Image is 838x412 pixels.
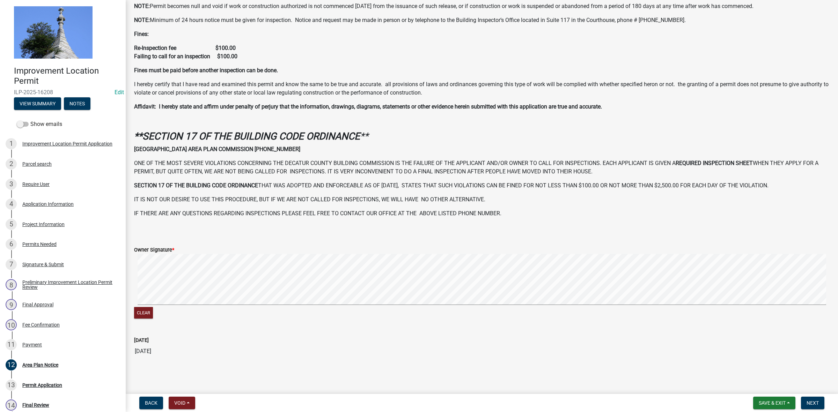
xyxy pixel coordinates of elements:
[6,179,17,190] div: 3
[139,397,163,409] button: Back
[134,67,278,74] strong: Fines must be paid before another inspection can be done.
[6,259,17,270] div: 7
[134,209,830,218] p: IF THERE ARE ANY QUESTIONS REGARDING INSPECTIONS PLEASE FEEL FREE TO CONTACT OUR OFFICE AT THE AB...
[22,242,57,247] div: Permits Needed
[6,279,17,290] div: 8
[6,198,17,210] div: 4
[759,400,786,406] span: Save & Exit
[6,158,17,170] div: 2
[22,141,112,146] div: Improvement Location Permit Application
[134,182,258,189] strong: SECTION 17 OF THE BUILDING CODE ORDINANCE
[801,397,824,409] button: Next
[753,397,795,409] button: Save & Exit
[22,280,115,290] div: Preliminary Improvement Location Permit Review
[174,400,185,406] span: Void
[134,130,360,142] strong: **SECTION 17 OF THE BUILDING CODE ORDINANCE
[6,399,17,411] div: 14
[134,45,236,51] strong: Re-Inspection fee $100.00
[169,397,195,409] button: Void
[22,383,62,388] div: Permit Application
[22,262,64,267] div: Signature & Submit
[134,181,830,190] p: THAT WAS ADOPTED AND ENFORCEABLE AS OF [DATE], STATES THAT SUCH VIOLATIONS CAN BE FINED FOR NOT L...
[134,103,602,110] strong: Affidavit: I hereby state and affirm under penalty of perjury that the information, drawings, dia...
[134,16,830,24] p: Minimum of 24 hours notice must be given for inspection. Notice and request may be made in person...
[6,219,17,230] div: 5
[14,66,120,86] h4: Improvement Location Permit
[6,359,17,370] div: 12
[14,101,61,107] wm-modal-confirm: Summary
[807,400,819,406] span: Next
[64,97,90,110] button: Notes
[115,89,124,96] a: Edit
[134,17,150,23] strong: NOTE:
[134,3,150,9] strong: NOTE:
[22,322,60,327] div: Fee Confirmation
[14,89,112,96] span: ILP-2025-16208
[22,202,74,207] div: Application Information
[14,6,93,59] img: Decatur County, Indiana
[22,182,50,187] div: Require User
[145,400,157,406] span: Back
[134,248,174,253] label: Owner Signature
[676,160,753,166] strong: REQUIRED INSPECTION SHEET
[6,339,17,350] div: 11
[134,195,830,204] p: IT IS NOT OUR DESIRE TO USE THIS PROCEDURE, BUT IF WE ARE NOT CALLED FOR INSPECTIONS, WE WILL HAV...
[22,302,53,307] div: Final Approval
[22,403,49,407] div: Final Review
[6,319,17,330] div: 10
[64,101,90,107] wm-modal-confirm: Notes
[134,2,830,10] p: Permit becomes null and void if work or construction authorized is not commenced [DATE] from the ...
[6,239,17,250] div: 6
[134,146,300,152] strong: [GEOGRAPHIC_DATA] AREA PLAN COMMISSION [PHONE_NUMBER]
[22,222,65,227] div: Project Information
[115,89,124,96] wm-modal-confirm: Edit Application Number
[134,159,830,176] p: ONE OF THE MOST SEVERE VIOLATIONS CONCERNING THE DECATUR COUNTY BUILDING COMMISSION IS THE FAILUR...
[6,299,17,310] div: 9
[22,362,58,367] div: Area Plan Notice
[14,97,61,110] button: View Summary
[134,338,149,343] label: [DATE]
[17,120,62,128] label: Show emails
[22,342,42,347] div: Payment
[134,31,149,37] strong: Fines:
[134,53,237,60] strong: Failing to call for an inspection $100.00
[134,307,153,319] button: Clear
[6,380,17,391] div: 13
[134,80,830,97] p: I hereby certify that I have read and examined this permit and know the same to be true and accur...
[22,162,52,166] div: Parcel search
[6,138,17,149] div: 1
